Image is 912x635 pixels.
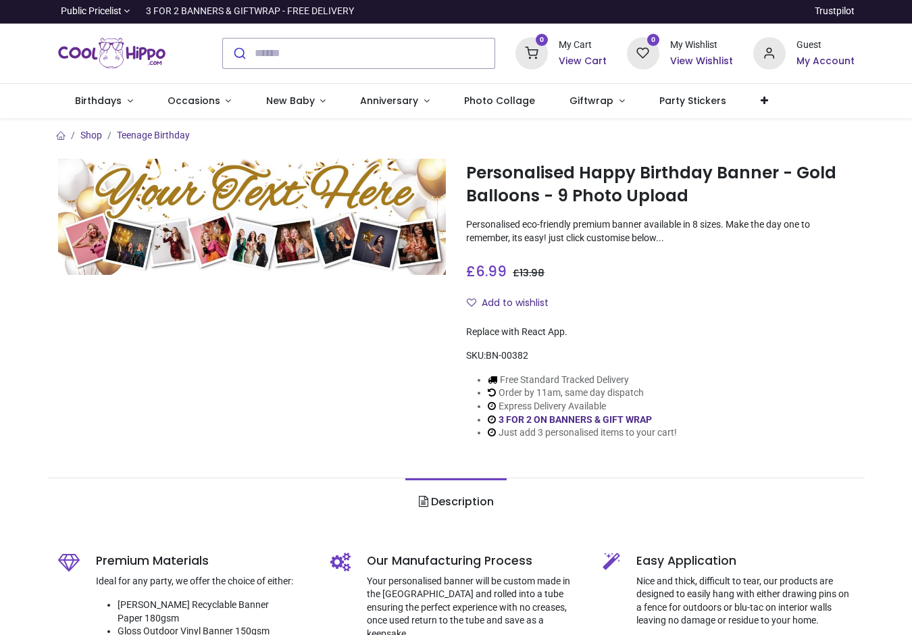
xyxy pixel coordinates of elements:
[796,55,855,68] a: My Account
[520,266,544,280] span: 13.98
[96,553,310,569] h5: Premium Materials
[796,39,855,52] div: Guest
[466,292,560,315] button: Add to wishlistAdd to wishlist
[266,94,315,107] span: New Baby
[467,298,476,307] i: Add to wishlist
[223,39,255,68] button: Submit
[670,55,733,68] a: View Wishlist
[488,400,677,413] li: Express Delivery Available
[476,261,507,281] span: 6.99
[536,34,549,47] sup: 0
[466,261,507,281] span: £
[659,94,726,107] span: Party Stickers
[58,5,130,18] a: Public Pricelist
[464,94,535,107] span: Photo Collage
[80,130,102,141] a: Shop
[815,5,855,18] a: Trustpilot
[360,94,418,107] span: Anniversary
[96,575,310,588] p: Ideal for any party, we offer the choice of either:
[58,84,151,119] a: Birthdays
[559,55,607,68] a: View Cart
[466,349,855,363] div: SKU:
[117,130,190,141] a: Teenage Birthday
[559,39,607,52] div: My Cart
[553,84,642,119] a: Giftwrap
[647,34,660,47] sup: 0
[150,84,249,119] a: Occasions
[61,5,122,18] span: Public Pricelist
[488,426,677,440] li: Just add 3 personalised items to your cart!
[627,47,659,57] a: 0
[486,350,528,361] span: BN-00382
[515,47,548,57] a: 0
[343,84,447,119] a: Anniversary
[367,553,582,569] h5: Our Manufacturing Process
[75,94,122,107] span: Birthdays
[405,478,506,526] a: Description
[168,94,220,107] span: Occasions
[118,599,310,625] li: [PERSON_NAME] Recyclable Banner Paper 180gsm
[488,374,677,387] li: Free Standard Tracked Delivery
[249,84,343,119] a: New Baby
[670,39,733,52] div: My Wishlist
[58,34,166,72] a: Logo of Cool Hippo
[58,34,166,72] img: Cool Hippo
[146,5,354,18] div: 3 FOR 2 BANNERS & GIFTWRAP - FREE DELIVERY
[636,575,855,628] p: Nice and thick, difficult to tear, our products are designed to easily hang with either drawing p...
[513,266,544,280] span: £
[466,326,855,339] div: Replace with React App.
[488,386,677,400] li: Order by 11am, same day dispatch
[499,414,652,425] a: 3 FOR 2 ON BANNERS & GIFT WRAP
[466,161,855,208] h1: Personalised Happy Birthday Banner - Gold Balloons - 9 Photo Upload
[636,553,855,569] h5: Easy Application
[569,94,613,107] span: Giftwrap
[466,218,855,245] p: Personalised eco-friendly premium banner available in 8 sizes. Make the day one to remember, its ...
[58,159,447,275] img: Personalised Happy Birthday Banner - Gold Balloons - 9 Photo Upload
